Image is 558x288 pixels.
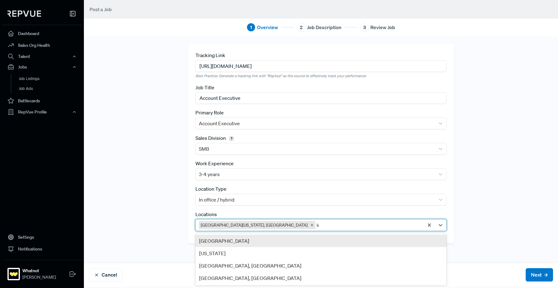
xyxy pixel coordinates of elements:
[7,11,41,17] img: RepVue
[307,24,341,31] span: Job Description
[257,24,278,31] span: Overview
[2,39,81,51] a: Sales Org Health
[195,84,214,91] label: Job Title
[2,28,81,39] a: Dashboard
[11,84,90,94] a: Job Ads
[9,269,19,279] img: Whatnot
[195,272,446,284] div: [GEOGRAPHIC_DATA], [GEOGRAPHIC_DATA]
[2,62,81,72] button: Jobs
[195,247,446,259] div: [US_STATE]
[22,274,56,281] span: [PERSON_NAME]
[247,23,255,32] div: 1
[526,268,553,281] button: Next
[199,221,309,229] div: [GEOGRAPHIC_DATA][US_STATE], [GEOGRAPHIC_DATA]
[195,60,446,72] input: https://www.yoursite.com
[22,268,56,274] strong: Whatnot
[195,51,225,59] label: Tracking Link
[195,185,226,193] label: Location Type
[195,160,234,167] label: Work Experience
[309,221,315,229] div: Remove Greater New York City Area, NY
[2,243,81,255] a: Notifications
[297,23,305,32] div: 2
[89,6,112,12] span: Post a Job
[195,109,224,116] label: Primary Role
[195,210,217,218] label: Locations
[2,95,81,107] a: Battlecards
[195,235,446,247] div: [GEOGRAPHIC_DATA]
[370,24,395,31] span: Review Job
[2,231,81,243] a: Settings
[360,23,369,32] div: 3
[195,259,446,272] div: [GEOGRAPHIC_DATA], [GEOGRAPHIC_DATA]
[195,134,236,142] label: Sales Division
[11,74,90,84] a: Job Listings
[2,107,81,117] button: RepVue Profile
[195,73,446,79] em: Best Practice: Generate a tracking link with "RepVue" as the source to effectively track your per...
[89,268,122,281] button: Cancel
[2,260,81,283] a: WhatnotWhatnot[PERSON_NAME]
[2,51,81,62] button: Talent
